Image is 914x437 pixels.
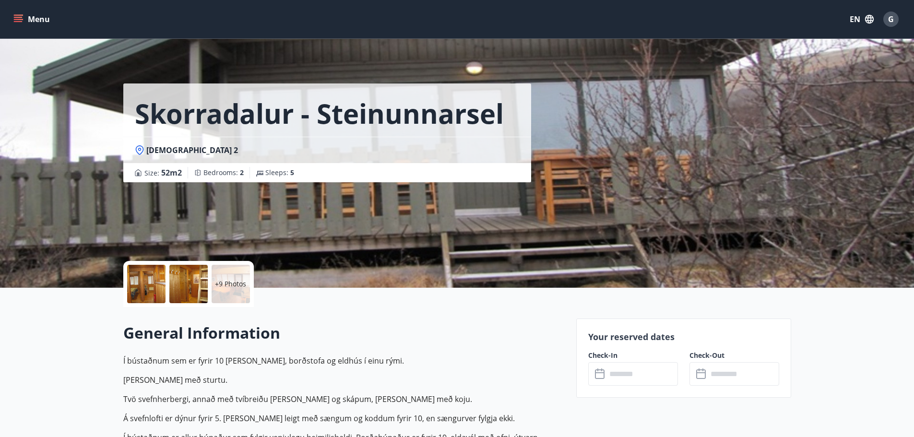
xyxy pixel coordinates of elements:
[846,11,878,28] button: EN
[290,168,294,177] span: 5
[265,168,294,177] span: Sleeps :
[123,413,565,424] p: Á svefnlofti er dýnur fyrir 5. [PERSON_NAME] leigt með sængum og koddum fyrir 10, en sængurver fy...
[123,355,565,366] p: Í bústaðnum sem er fyrir 10 [PERSON_NAME], borðstofa og eldhús í einu rými.
[146,145,238,155] span: [DEMOGRAPHIC_DATA] 2
[123,322,565,343] h2: General Information
[135,95,504,131] h1: Skorradalur - Steinunnarsel
[161,167,182,178] span: 52 m2
[879,8,902,31] button: G
[123,393,565,405] p: Tvö svefnherbergi, annað með tvíbreiðu [PERSON_NAME] og skápum, [PERSON_NAME] með koju.
[588,351,678,360] label: Check-In
[588,331,779,343] p: Your reserved dates
[123,374,565,386] p: [PERSON_NAME] með sturtu.
[240,168,244,177] span: 2
[689,351,779,360] label: Check-Out
[144,167,182,178] span: Size :
[888,14,894,24] span: G
[203,168,244,177] span: Bedrooms :
[12,11,54,28] button: menu
[215,279,246,289] p: +9 Photos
